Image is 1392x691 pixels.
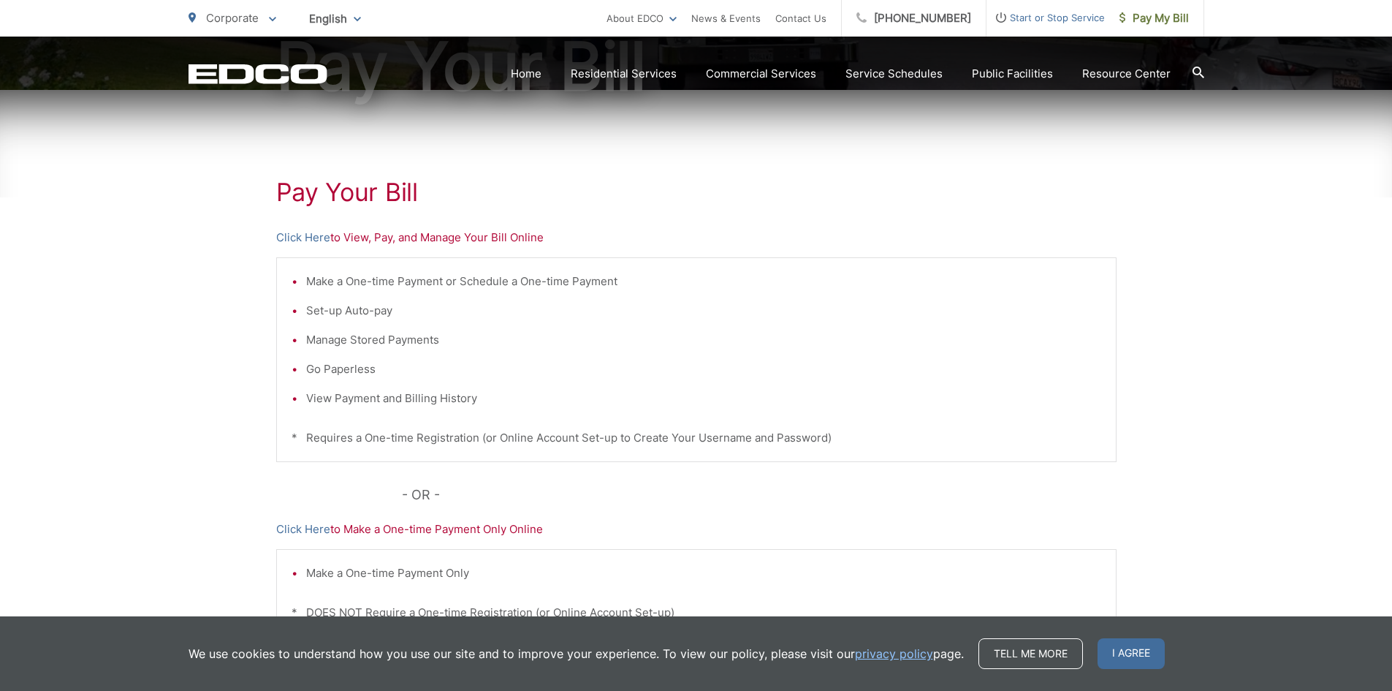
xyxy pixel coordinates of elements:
[306,390,1101,407] li: View Payment and Billing History
[306,360,1101,378] li: Go Paperless
[189,64,327,84] a: EDCD logo. Return to the homepage.
[706,65,816,83] a: Commercial Services
[606,10,677,27] a: About EDCO
[276,178,1117,207] h1: Pay Your Bill
[845,65,943,83] a: Service Schedules
[276,521,330,538] a: Click Here
[276,229,330,246] a: Click Here
[306,273,1101,290] li: Make a One-time Payment or Schedule a One-time Payment
[298,6,372,31] span: English
[402,484,1117,506] p: - OR -
[306,302,1101,320] li: Set-up Auto-pay
[276,521,1117,538] p: to Make a One-time Payment Only Online
[292,429,1101,447] p: * Requires a One-time Registration (or Online Account Set-up to Create Your Username and Password)
[276,229,1117,246] p: to View, Pay, and Manage Your Bill Online
[1119,10,1189,27] span: Pay My Bill
[511,65,541,83] a: Home
[855,645,933,662] a: privacy policy
[972,65,1053,83] a: Public Facilities
[292,604,1101,622] p: * DOES NOT Require a One-time Registration (or Online Account Set-up)
[1098,638,1165,669] span: I agree
[1082,65,1171,83] a: Resource Center
[978,638,1083,669] a: Tell me more
[691,10,761,27] a: News & Events
[775,10,826,27] a: Contact Us
[189,645,964,662] p: We use cookies to understand how you use our site and to improve your experience. To view our pol...
[206,11,259,25] span: Corporate
[306,564,1101,582] li: Make a One-time Payment Only
[571,65,677,83] a: Residential Services
[306,331,1101,349] li: Manage Stored Payments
